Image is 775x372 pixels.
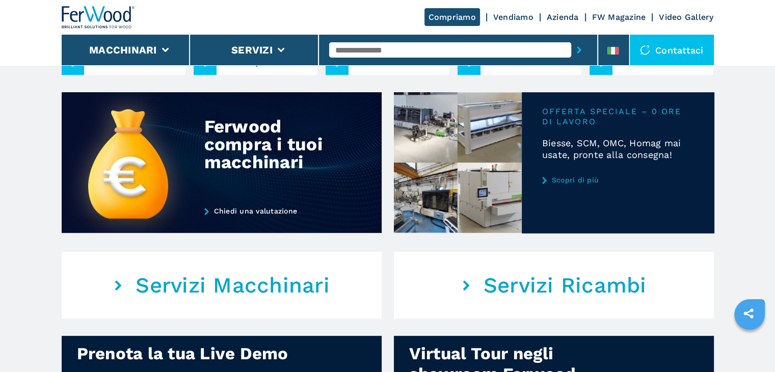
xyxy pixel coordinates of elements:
[136,273,330,298] em: Servizi Macchinari
[62,252,382,318] a: Servizi Macchinari
[630,35,714,65] div: Contattaci
[640,45,650,55] img: Contattaci
[204,118,337,171] div: Ferwood compra i tuoi macchinari
[62,92,382,233] img: Ferwood compra i tuoi macchinari
[424,8,480,26] a: Compriamo
[231,44,273,56] button: Servizi
[204,207,345,215] a: Chiedi una valutazione
[394,92,522,233] img: Biesse, SCM, OMC, Homag mai usate, pronte alla consegna!
[571,38,587,62] button: submit-button
[542,176,693,184] a: Scopri di più
[77,343,308,364] div: Prenota la tua Live Demo
[89,44,157,56] button: Macchinari
[732,326,767,364] iframe: Chat
[62,6,135,29] img: Ferwood
[547,12,579,22] a: Azienda
[493,12,533,22] a: Vendiamo
[659,12,713,22] a: Video Gallery
[484,273,647,298] em: Servizi Ricambi
[736,301,761,326] a: sharethis
[592,12,646,22] a: FW Magazine
[394,252,714,318] a: Servizi Ricambi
